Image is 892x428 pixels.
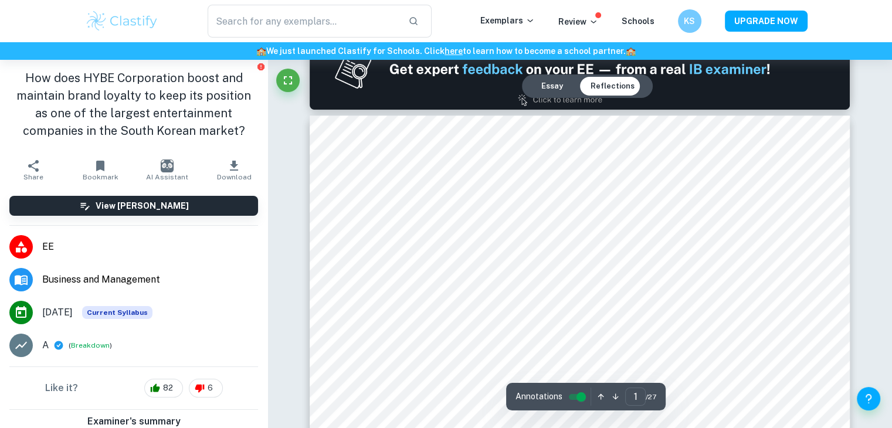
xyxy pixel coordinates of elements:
span: EE [42,240,258,254]
button: Bookmark [67,154,134,186]
button: KS [678,9,701,33]
button: Fullscreen [276,69,300,92]
span: Annotations [515,390,562,403]
img: AI Assistant [161,159,174,172]
span: Business and Management [42,273,258,287]
button: AI Assistant [134,154,201,186]
button: View [PERSON_NAME] [9,196,258,216]
a: here [445,46,463,56]
p: Exemplars [480,14,535,27]
span: ( ) [69,340,112,351]
img: Ad [310,29,850,110]
span: 82 [157,382,179,394]
button: UPGRADE NOW [725,11,808,32]
button: Download [201,154,267,186]
span: Share [23,173,43,181]
div: 6 [189,379,223,398]
h1: How does HYBE Corporation boost and maintain brand loyalty to keep its position as one of the lar... [9,69,258,140]
span: Bookmark [83,173,118,181]
button: Breakdown [71,340,110,351]
h6: We just launched Clastify for Schools. Click to learn how to become a school partner. [2,45,890,57]
span: / 27 [646,392,656,402]
span: Download [217,173,252,181]
span: Current Syllabus [82,306,152,319]
button: Help and Feedback [857,387,880,410]
span: 🏫 [626,46,636,56]
button: Report issue [256,62,265,71]
span: AI Assistant [146,173,188,181]
button: Essay [531,77,572,96]
p: A [42,338,49,352]
input: Search for any exemplars... [208,5,399,38]
div: 82 [144,379,183,398]
img: Clastify logo [85,9,160,33]
div: This exemplar is based on the current syllabus. Feel free to refer to it for inspiration/ideas wh... [82,306,152,319]
h6: KS [683,15,696,28]
span: [DATE] [42,305,73,320]
h6: View [PERSON_NAME] [96,199,189,212]
span: 🏫 [256,46,266,56]
span: 6 [201,382,219,394]
button: Reflections [581,77,643,96]
a: Schools [622,16,654,26]
h6: Like it? [45,381,78,395]
p: Review [558,15,598,28]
